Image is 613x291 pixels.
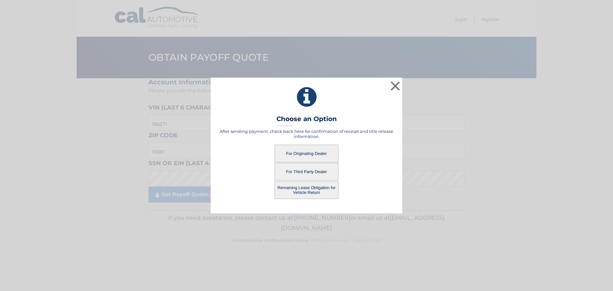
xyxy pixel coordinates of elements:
button: Remaining Lease Obligation for Vehicle Return [275,181,338,199]
button: For Originating Dealer [275,145,338,162]
button: For Third Party Dealer [275,163,338,180]
h5: After sending payment, check back here for confirmation of receipt and title release information. [219,129,394,139]
button: × [389,80,402,92]
h3: Choose an Option [276,115,337,126]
